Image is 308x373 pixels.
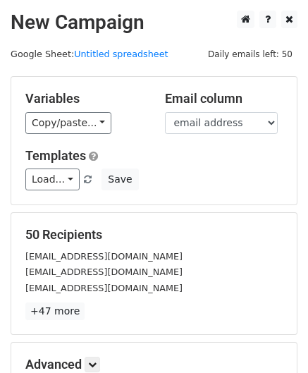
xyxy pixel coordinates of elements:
button: Save [101,169,138,190]
a: Load... [25,169,80,190]
a: +47 more [25,302,85,320]
a: Templates [25,148,86,163]
h2: New Campaign [11,11,297,35]
a: Copy/paste... [25,112,111,134]
h5: 50 Recipients [25,227,283,243]
span: Daily emails left: 50 [203,47,297,62]
small: [EMAIL_ADDRESS][DOMAIN_NAME] [25,283,183,293]
h5: Variables [25,91,144,106]
a: Daily emails left: 50 [203,49,297,59]
h5: Advanced [25,357,283,372]
small: [EMAIL_ADDRESS][DOMAIN_NAME] [25,251,183,262]
a: Untitled spreadsheet [74,49,168,59]
small: [EMAIL_ADDRESS][DOMAIN_NAME] [25,267,183,277]
small: Google Sheet: [11,49,168,59]
h5: Email column [165,91,283,106]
